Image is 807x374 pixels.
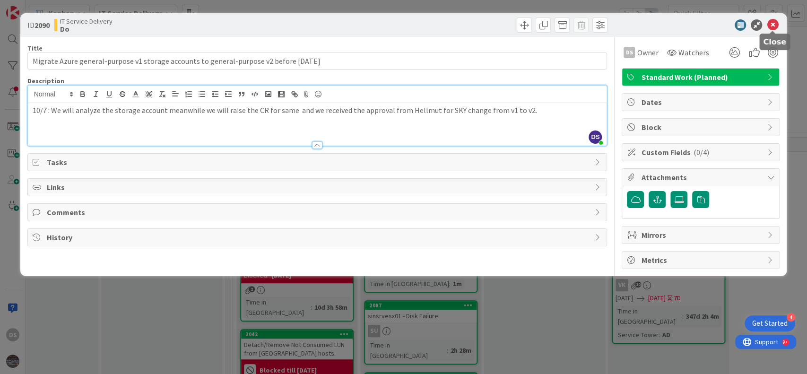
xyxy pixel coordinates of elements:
label: Title [27,44,43,52]
span: History [47,232,590,243]
div: Open Get Started checklist, remaining modules: 4 [745,315,795,331]
span: DS [589,130,602,144]
span: Support [20,1,43,13]
span: Attachments [641,172,762,183]
span: Owner [637,47,658,58]
div: 9+ [48,4,52,11]
span: Custom Fields [641,147,762,158]
div: Get Started [752,319,788,328]
span: Standard Work (Planned) [641,71,762,83]
div: DS [624,47,635,58]
h5: Close [763,37,786,46]
span: Comments [47,207,590,218]
span: Metrics [641,254,762,266]
span: Dates [641,96,762,108]
input: type card name here... [27,52,607,70]
span: Mirrors [641,229,762,241]
span: ( 0/4 ) [693,148,709,157]
span: Description [27,77,64,85]
span: Watchers [678,47,709,58]
span: Block [641,122,762,133]
div: 4 [787,313,795,322]
b: Do [60,25,113,33]
p: 10/7 : We will analyze the storage account meanwhile we will raise the CR for same and we receive... [33,105,602,116]
span: ID [27,19,50,31]
b: 2090 [35,20,50,30]
span: IT Service Delivery [60,17,113,25]
span: Links [47,182,590,193]
span: Tasks [47,157,590,168]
